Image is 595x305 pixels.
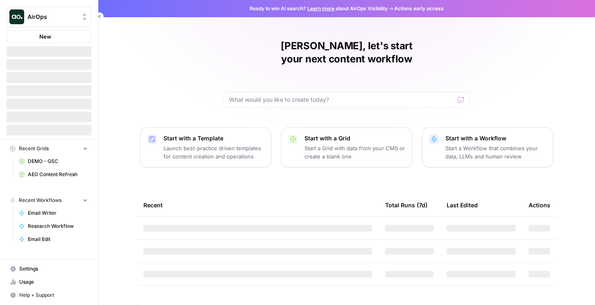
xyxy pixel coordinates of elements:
[9,9,24,24] img: AirOps Logo
[385,194,427,216] div: Total Runs (7d)
[140,127,271,167] button: Start with a TemplateLaunch best-practice driven templates for content creation and operations
[7,30,91,43] button: New
[15,155,91,168] a: DEMO - GSC
[224,39,470,66] h1: [PERSON_NAME], let's start your next content workflow
[7,275,91,289] a: Usage
[304,144,405,161] p: Start a Grid with data from your CMS or create a blank one
[15,206,91,220] a: Email Writer
[281,127,412,167] button: Start with a GridStart a Grid with data from your CMS or create a blank one
[28,236,88,243] span: Email Edit
[15,220,91,233] a: Research Workflow
[19,265,88,273] span: Settings
[28,222,88,230] span: Research Workflow
[529,194,550,216] div: Actions
[28,209,88,217] span: Email Writer
[27,13,77,21] span: AirOps
[7,142,91,155] button: Recent Grids
[229,96,454,104] input: What would you like to create today?
[143,194,372,216] div: Recent
[19,291,88,299] span: Help + Support
[304,134,405,142] p: Start with a Grid
[445,144,546,161] p: Start a Workflow that combines your data, LLMs and human review
[28,171,88,178] span: AEO Content Refresh
[250,5,388,12] span: Ready to win AI search? about AirOps Visibility
[7,194,91,206] button: Recent Workflows
[19,278,88,286] span: Usage
[39,32,51,41] span: New
[7,7,91,27] button: Workspace: AirOps
[19,197,61,204] span: Recent Workflows
[447,194,478,216] div: Last Edited
[15,168,91,181] a: AEO Content Refresh
[164,144,264,161] p: Launch best-practice driven templates for content creation and operations
[7,289,91,302] button: Help + Support
[28,158,88,165] span: DEMO - GSC
[445,134,546,142] p: Start with a Workflow
[7,262,91,275] a: Settings
[394,5,444,12] span: Actions early access
[15,233,91,246] a: Email Edit
[19,145,49,152] span: Recent Grids
[422,127,553,167] button: Start with a WorkflowStart a Workflow that combines your data, LLMs and human review
[164,134,264,142] p: Start with a Template
[307,5,334,11] a: Learn more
